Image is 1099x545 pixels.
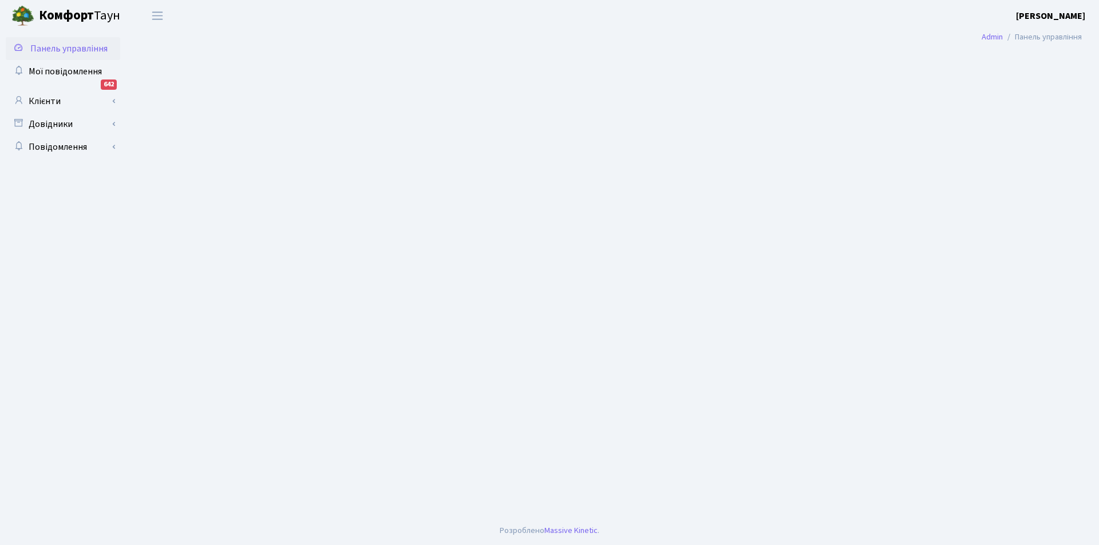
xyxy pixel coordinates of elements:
[30,42,108,55] span: Панель управління
[11,5,34,27] img: logo.png
[1016,9,1085,23] a: [PERSON_NAME]
[101,79,117,90] div: 642
[1003,31,1082,43] li: Панель управління
[6,60,120,83] a: Мої повідомлення642
[6,136,120,158] a: Повідомлення
[964,25,1099,49] nav: breadcrumb
[1016,10,1085,22] b: [PERSON_NAME]
[143,6,172,25] button: Переключити навігацію
[6,37,120,60] a: Панель управління
[39,6,94,25] b: Комфорт
[500,524,599,537] div: Розроблено .
[544,524,598,536] a: Massive Kinetic
[6,113,120,136] a: Довідники
[29,65,102,78] span: Мої повідомлення
[982,31,1003,43] a: Admin
[39,6,120,26] span: Таун
[6,90,120,113] a: Клієнти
